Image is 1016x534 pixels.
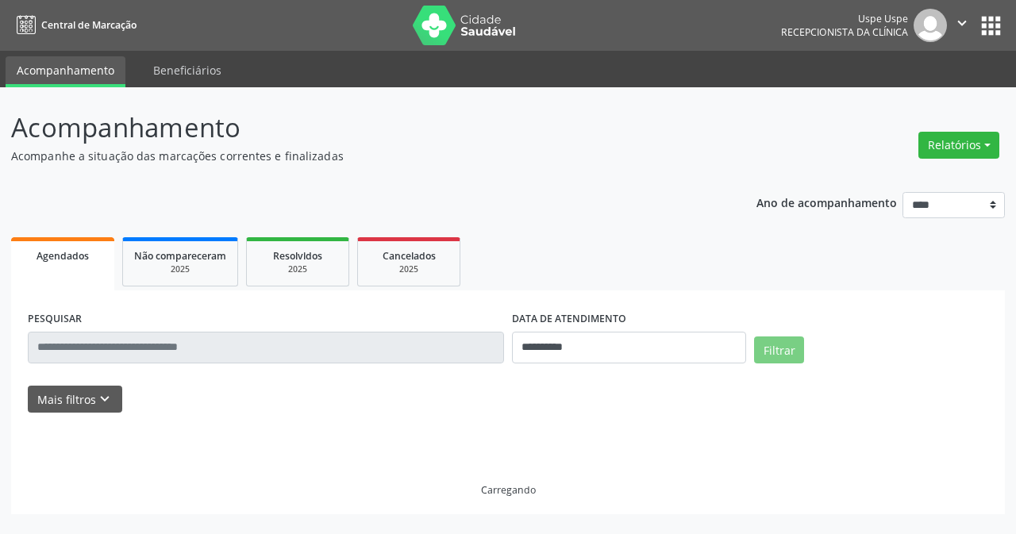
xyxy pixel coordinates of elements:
[273,249,322,263] span: Resolvidos
[41,18,137,32] span: Central de Marcação
[754,336,804,363] button: Filtrar
[947,9,977,42] button: 
[258,263,337,275] div: 2025
[914,9,947,42] img: img
[142,56,233,84] a: Beneficiários
[11,148,706,164] p: Acompanhe a situação das marcações correntes e finalizadas
[953,14,971,32] i: 
[11,12,137,38] a: Central de Marcação
[28,386,122,413] button: Mais filtroskeyboard_arrow_down
[6,56,125,87] a: Acompanhamento
[756,192,897,212] p: Ano de acompanhamento
[11,108,706,148] p: Acompanhamento
[918,132,999,159] button: Relatórios
[28,307,82,332] label: PESQUISAR
[512,307,626,332] label: DATA DE ATENDIMENTO
[781,12,908,25] div: Uspe Uspe
[977,12,1005,40] button: apps
[96,390,114,408] i: keyboard_arrow_down
[134,263,226,275] div: 2025
[37,249,89,263] span: Agendados
[369,263,448,275] div: 2025
[383,249,436,263] span: Cancelados
[781,25,908,39] span: Recepcionista da clínica
[134,249,226,263] span: Não compareceram
[481,483,536,497] div: Carregando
